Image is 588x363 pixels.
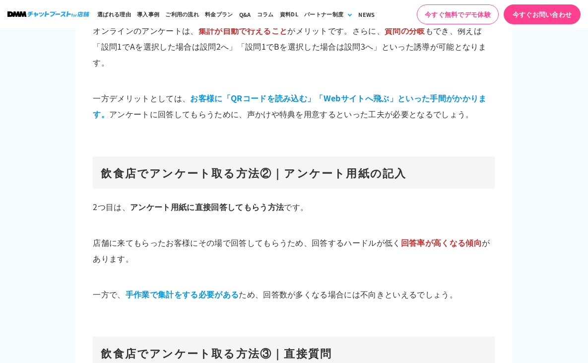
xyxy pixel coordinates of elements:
a: 今すぐお問い合わせ [504,4,581,24]
p: オンラインのアンケートは、 がメリットです。さらに、 もでき、例えば「設問1でAを選択した場合は設問2へ」「設問1でBを選択した場合は設問3へ」といった誘導が可能となります。 [93,22,495,70]
img: ロゴ [7,11,89,17]
div: パートナー制度 [304,10,343,18]
h3: 飲食店でアンケート取る方法②｜アンケート用紙の記入 [93,156,495,189]
span: 回答率が高くなる傾向 [401,236,482,248]
p: 2つ目は、 です。 [93,199,495,215]
b: アンケート用紙に直接回答してもらう方法 [130,201,284,213]
span: お客様に「QRコードを読み込む」「Webサイトへ飛ぶ」といった手間がかかります。 [93,92,486,120]
p: 店舗に来てもらったお客様にその場で回答してもらうため、回答するハードルが低く があります。 [93,234,495,266]
span: 集計が自動で行えること [198,24,288,36]
p: 一方デメリットとしては、 アンケートに回答してもらうために、声かけや特典を用意するといった工夫が必要となるでしょう。 [93,90,495,122]
span: 手作業で集計をする必要がある [126,288,239,300]
span: 質問の分岐 [385,24,425,36]
p: 一方で、 ため、回答数が多くなる場合には不向きといえるでしょう。 [93,286,495,302]
a: 今すぐ無料でデモ体験 [417,4,499,24]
